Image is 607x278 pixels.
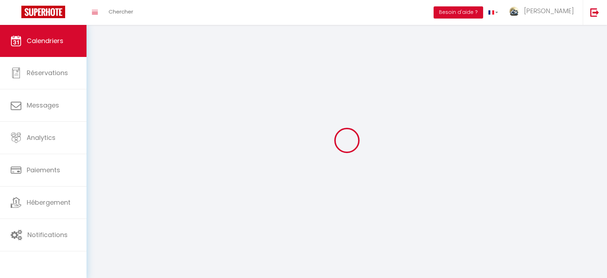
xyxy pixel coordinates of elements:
[27,133,56,142] span: Analytics
[27,230,68,239] span: Notifications
[27,68,68,77] span: Réservations
[21,6,65,18] img: Super Booking
[524,6,574,15] span: [PERSON_NAME]
[590,8,599,17] img: logout
[27,101,59,110] span: Messages
[27,36,63,45] span: Calendriers
[109,8,133,15] span: Chercher
[434,6,483,19] button: Besoin d'aide ?
[27,198,70,207] span: Hébergement
[27,166,60,174] span: Paiements
[509,6,519,16] img: ...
